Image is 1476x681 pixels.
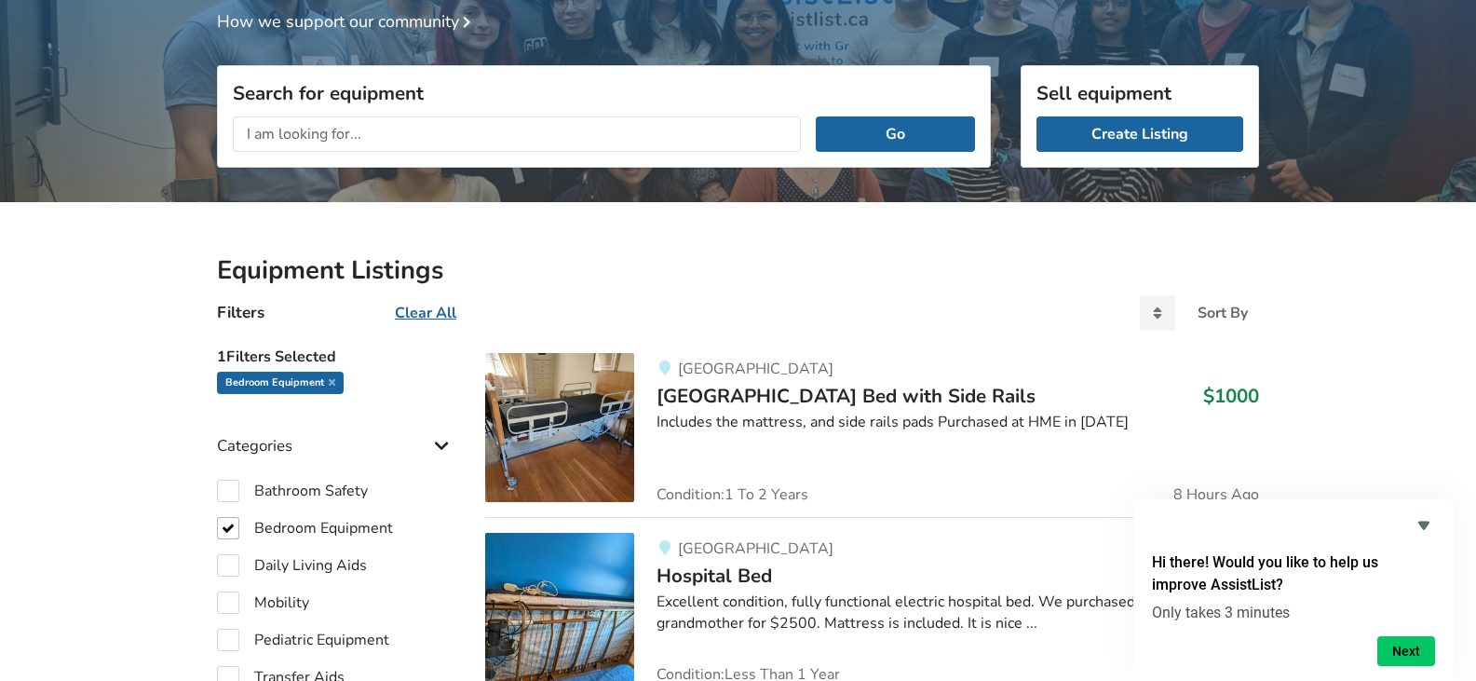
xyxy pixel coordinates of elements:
button: Hide survey [1413,514,1435,537]
p: Only takes 3 minutes [1152,604,1435,621]
a: Create Listing [1036,116,1243,152]
span: 8 Hours Ago [1173,487,1259,502]
h2: Equipment Listings [217,254,1259,287]
span: [GEOGRAPHIC_DATA] [678,359,833,379]
h3: Search for equipment [233,81,975,105]
a: bedroom equipment-halsa hospital bed with side rails[GEOGRAPHIC_DATA][GEOGRAPHIC_DATA] Bed with S... [485,353,1259,517]
div: Hi there! Would you like to help us improve AssistList? [1152,514,1435,666]
span: [GEOGRAPHIC_DATA] Bed with Side Rails [657,383,1036,409]
span: [GEOGRAPHIC_DATA] [678,538,833,559]
label: Bedroom Equipment [217,517,393,539]
div: Bedroom Equipment [217,372,344,394]
img: bedroom equipment-halsa hospital bed with side rails [485,353,634,502]
div: Includes the mattress, and side rails pads Purchased at HME in [DATE] [657,412,1259,433]
div: Excellent condition, fully functional electric hospital bed. We purchased it for my grandmother f... [657,592,1259,634]
label: Mobility [217,592,309,614]
u: Clear All [395,303,456,323]
label: Bathroom Safety [217,480,368,502]
input: I am looking for... [233,116,801,152]
h3: $1000 [1203,384,1259,408]
div: Sort By [1198,306,1248,320]
h2: Hi there! Would you like to help us improve AssistList? [1152,552,1435,596]
label: Pediatric Equipment [217,629,389,651]
div: Categories [217,399,455,465]
h3: Sell equipment [1036,81,1243,105]
h4: Filters [217,302,264,323]
span: Hospital Bed [657,563,772,589]
label: Daily Living Aids [217,554,367,577]
button: Next question [1377,636,1435,666]
button: Go [816,116,975,152]
a: How we support our community [217,10,478,33]
span: Condition: 1 To 2 Years [657,487,808,502]
h5: 1 Filters Selected [217,338,455,372]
